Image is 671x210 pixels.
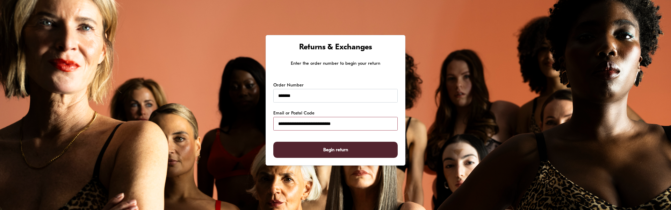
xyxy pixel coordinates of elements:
[273,60,398,67] p: Enter the order number to begin your return
[273,110,315,117] label: Email or Postal Code
[273,82,304,89] label: Order Number
[273,142,398,158] button: Begin return
[273,43,398,53] h1: Returns & Exchanges
[323,142,348,158] span: Begin return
